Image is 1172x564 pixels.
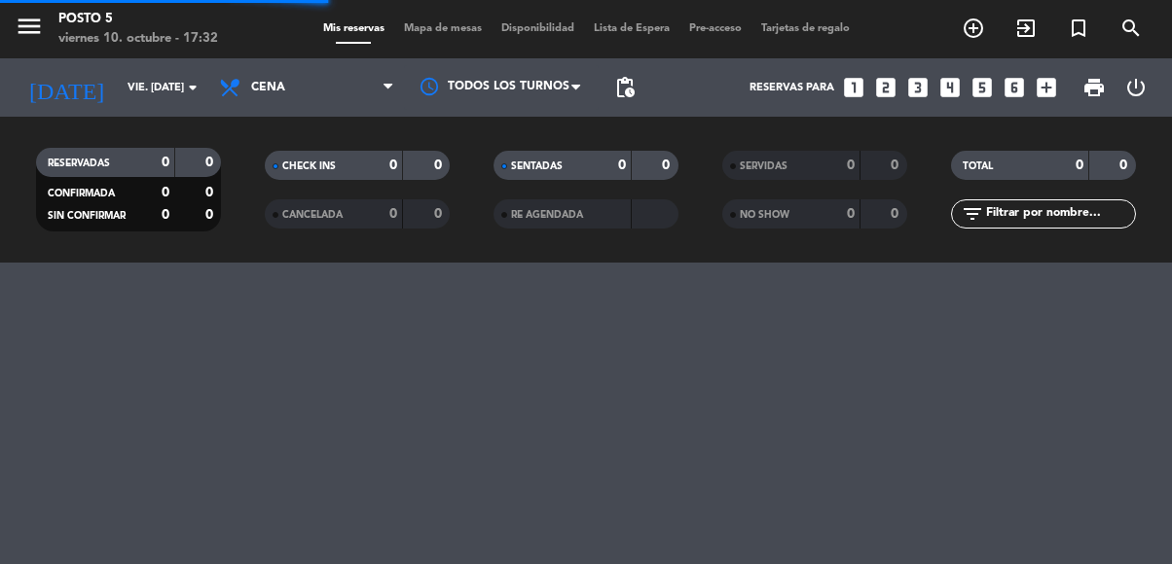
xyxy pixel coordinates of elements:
[937,75,963,100] i: looks_4
[282,161,336,171] span: CHECK INS
[984,203,1135,225] input: Filtrar por nombre...
[613,76,637,99] span: pending_actions
[389,159,397,172] strong: 0
[1014,17,1038,40] i: exit_to_app
[492,23,584,34] span: Disponibilidad
[1116,58,1157,117] div: LOG OUT
[162,208,169,222] strong: 0
[847,207,855,221] strong: 0
[434,207,446,221] strong: 0
[841,75,866,100] i: looks_one
[962,17,985,40] i: add_circle_outline
[251,81,285,94] span: Cena
[511,161,563,171] span: SENTADAS
[891,159,902,172] strong: 0
[313,23,394,34] span: Mis reservas
[1119,159,1131,172] strong: 0
[394,23,492,34] span: Mapa de mesas
[389,207,397,221] strong: 0
[905,75,931,100] i: looks_3
[1034,75,1059,100] i: add_box
[679,23,751,34] span: Pre-acceso
[751,23,860,34] span: Tarjetas de regalo
[511,210,583,220] span: RE AGENDADA
[891,207,902,221] strong: 0
[181,76,204,99] i: arrow_drop_down
[205,208,217,222] strong: 0
[48,159,110,168] span: RESERVADAS
[1119,17,1143,40] i: search
[58,10,218,29] div: Posto 5
[15,12,44,48] button: menu
[58,29,218,49] div: viernes 10. octubre - 17:32
[847,159,855,172] strong: 0
[15,12,44,41] i: menu
[282,210,343,220] span: CANCELADA
[750,82,834,94] span: Reservas para
[1002,75,1027,100] i: looks_6
[618,159,626,172] strong: 0
[584,23,679,34] span: Lista de Espera
[740,210,789,220] span: NO SHOW
[162,156,169,169] strong: 0
[1082,76,1106,99] span: print
[961,202,984,226] i: filter_list
[1076,159,1083,172] strong: 0
[963,161,993,171] span: TOTAL
[15,66,118,109] i: [DATE]
[434,159,446,172] strong: 0
[48,211,126,221] span: SIN CONFIRMAR
[205,186,217,199] strong: 0
[873,75,898,100] i: looks_two
[1124,76,1148,99] i: power_settings_new
[662,159,674,172] strong: 0
[48,189,115,198] span: CONFIRMADA
[740,161,787,171] span: SERVIDAS
[1067,17,1090,40] i: turned_in_not
[205,156,217,169] strong: 0
[970,75,995,100] i: looks_5
[162,186,169,199] strong: 0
